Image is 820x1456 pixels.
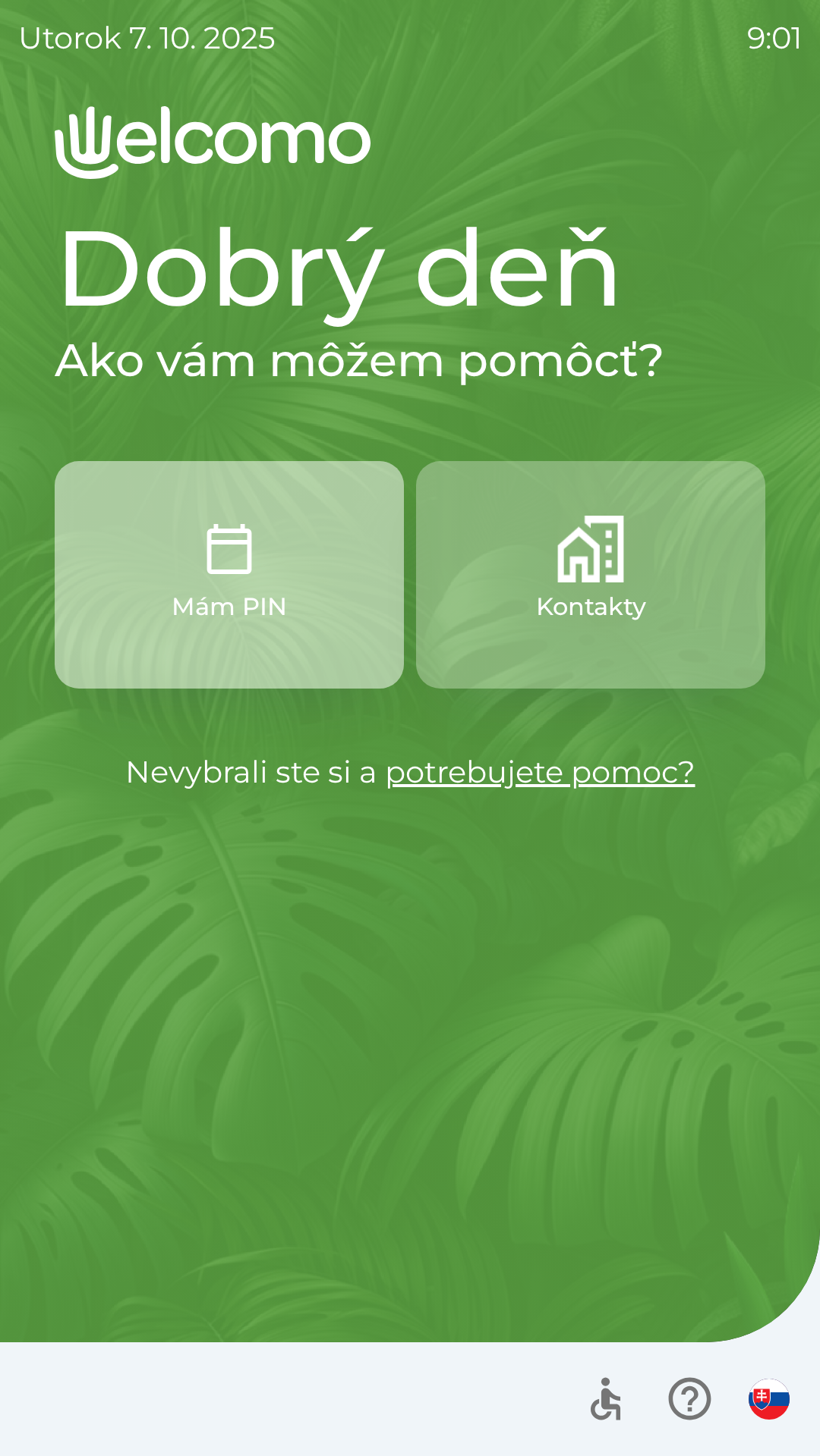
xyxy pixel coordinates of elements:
img: 5e2e28c1-c202-46ef-a5d1-e3942d4b9552.png [196,516,263,582]
p: Kontakty [536,588,646,625]
p: 9:01 [747,15,802,61]
button: Mám PIN [55,461,404,689]
img: b27049de-0b2f-40e4-9c03-fd08ed06dc8a.png [557,516,624,582]
img: sk flag [749,1379,790,1420]
h1: Dobrý deň [55,203,765,332]
p: Nevybrali ste si a [55,749,765,795]
img: Logo [55,106,765,179]
h2: Ako vám môžem pomôcť? [55,332,765,388]
button: Kontakty [416,461,765,689]
a: potrebujete pomoc? [385,753,695,790]
p: utorok 7. 10. 2025 [18,15,276,61]
p: Mám PIN [172,588,287,625]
